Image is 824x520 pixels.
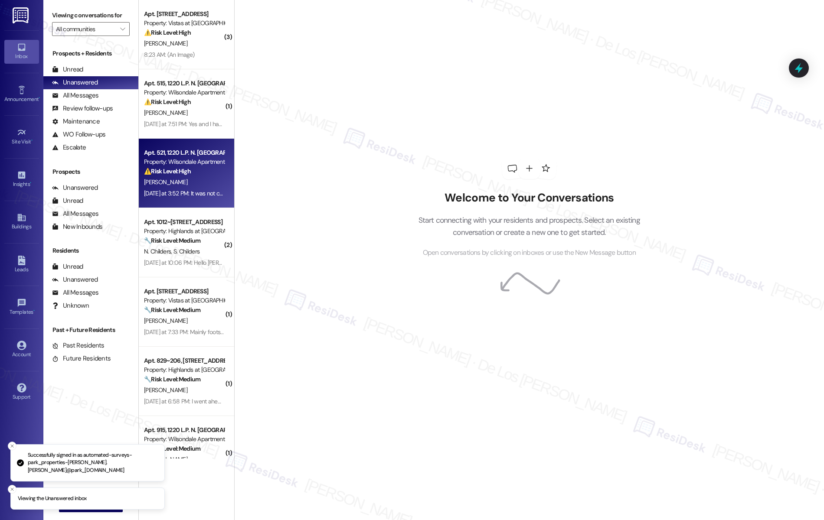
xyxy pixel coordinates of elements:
[405,191,653,205] h2: Welcome to Your Conversations
[52,130,105,139] div: WO Follow-ups
[52,275,98,284] div: Unanswered
[52,104,113,113] div: Review follow-ups
[43,167,138,176] div: Prospects
[144,397,638,405] div: [DATE] at 6:58 PM: I went ahead and put in the request myself through RentCafe since I have not r...
[144,455,187,463] span: [PERSON_NAME]
[144,375,200,383] strong: 🔧 Risk Level: Medium
[144,445,200,452] strong: 🔧 Risk Level: Medium
[144,109,187,117] span: [PERSON_NAME]
[43,49,138,58] div: Prospects + Residents
[52,288,98,297] div: All Messages
[144,10,224,19] div: Apt. [STREET_ADDRESS]
[4,338,39,361] a: Account
[144,120,246,128] div: [DATE] at 7:51 PM: Yes and I have no pets.
[144,247,173,255] span: N. Childers
[52,301,89,310] div: Unknown
[144,39,187,47] span: [PERSON_NAME]
[144,356,224,365] div: Apt. 829~206, [STREET_ADDRESS]
[120,26,125,32] i: 
[43,325,138,335] div: Past + Future Residents
[52,143,86,152] div: Escalate
[43,246,138,255] div: Residents
[144,189,561,197] div: [DATE] at 3:52 PM: It was not completed at all, neither were none of rest of the work orders. It ...
[144,29,191,36] strong: ⚠️ Risk Level: High
[144,365,224,374] div: Property: Highlands at [GEOGRAPHIC_DATA] Apartments
[52,183,98,192] div: Unanswered
[4,380,39,404] a: Support
[144,296,224,305] div: Property: Vistas at [GEOGRAPHIC_DATA]
[33,308,35,314] span: •
[52,341,105,350] div: Past Residents
[52,91,98,100] div: All Messages
[52,65,83,74] div: Unread
[31,137,33,143] span: •
[52,78,98,87] div: Unanswered
[144,306,200,314] strong: 🔧 Risk Level: Medium
[144,98,191,106] strong: ⚠️ Risk Level: High
[144,218,224,227] div: Apt. 1012~[STREET_ADDRESS]
[4,40,39,63] a: Inbox
[144,19,224,28] div: Property: Vistas at [GEOGRAPHIC_DATA]
[8,485,16,494] button: Close toast
[144,178,187,186] span: [PERSON_NAME]
[13,7,30,23] img: ResiDesk Logo
[30,180,31,186] span: •
[39,95,40,101] span: •
[56,22,116,36] input: All communities
[52,196,83,205] div: Unread
[144,426,224,435] div: Apt. 915, 1220 L.P. N. [GEOGRAPHIC_DATA]
[144,317,187,325] span: [PERSON_NAME]
[52,209,98,218] div: All Messages
[4,253,39,276] a: Leads
[144,328,383,336] div: [DATE] at 7:33 PM: Mainly footsteps in the morning and sometimes inappropriate noises at night
[144,435,224,444] div: Property: Wilsondale Apartments
[52,117,100,126] div: Maintenance
[173,247,199,255] span: S. Childers
[405,214,653,239] p: Start connecting with your residents and prospects. Select an existing conversation or create a n...
[52,262,83,271] div: Unread
[144,227,224,236] div: Property: Highlands at [GEOGRAPHIC_DATA] Apartments
[28,452,157,474] p: Successfully signed in as automated-surveys-park_properties-[PERSON_NAME].[PERSON_NAME]@park_[DOM...
[144,287,224,296] div: Apt. [STREET_ADDRESS]
[144,88,224,97] div: Property: Wilsondale Apartments
[18,495,87,503] p: Viewing the Unanswered inbox
[52,354,111,363] div: Future Residents
[4,296,39,319] a: Templates •
[4,210,39,234] a: Buildings
[52,9,130,22] label: Viewing conversations for
[4,168,39,191] a: Insights •
[4,125,39,149] a: Site Visit •
[144,157,224,166] div: Property: Wilsondale Apartments
[423,247,636,258] span: Open conversations by clicking on inboxes or use the New Message button
[144,148,224,157] div: Apt. 521, 1220 L.P. N. [GEOGRAPHIC_DATA]
[144,386,187,394] span: [PERSON_NAME]
[144,79,224,88] div: Apt. 515, 1220 L.P. N. [GEOGRAPHIC_DATA]
[144,167,191,175] strong: ⚠️ Risk Level: High
[8,442,16,450] button: Close toast
[52,222,102,231] div: New Inbounds
[144,51,195,58] div: 8:23 AM: (An Image)
[144,237,200,244] strong: 🔧 Risk Level: Medium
